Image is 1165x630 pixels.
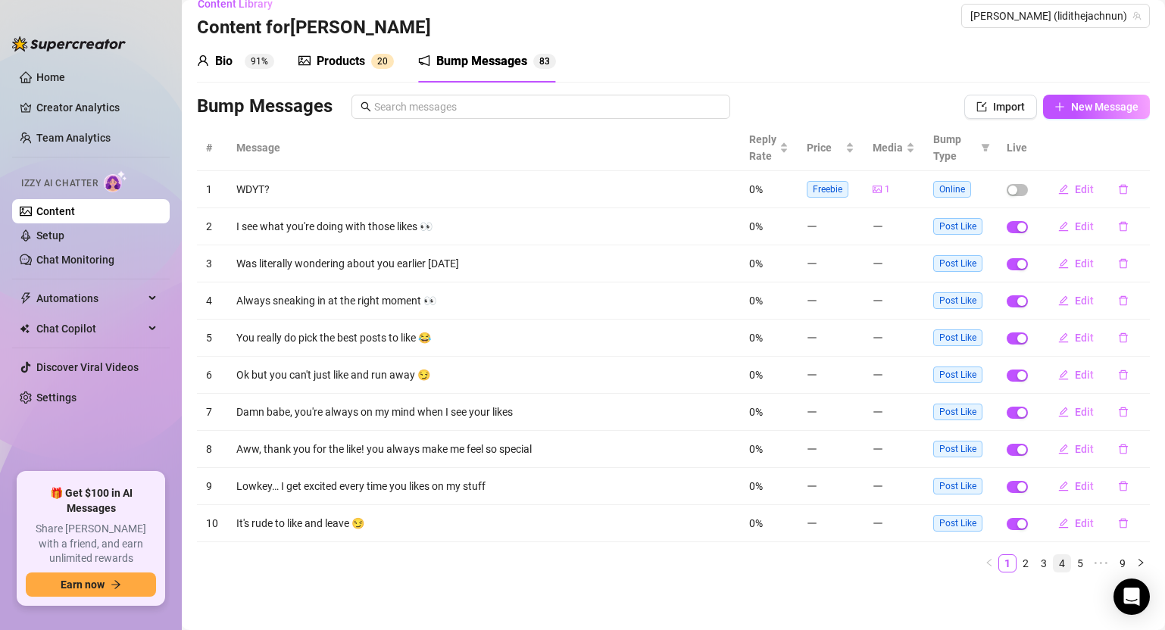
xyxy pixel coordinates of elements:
[1046,251,1106,276] button: Edit
[1075,183,1094,195] span: Edit
[227,171,740,208] td: WDYT?
[36,71,65,83] a: Home
[873,518,883,529] span: minus
[1071,101,1138,113] span: New Message
[197,171,227,208] td: 1
[1113,554,1132,572] li: 9
[749,406,763,418] span: 0%
[873,332,883,343] span: minus
[227,208,740,245] td: I see what you're doing with those likes 👀
[26,522,156,566] span: Share [PERSON_NAME] with a friend, and earn unlimited rewards
[1118,184,1129,195] span: delete
[807,258,817,269] span: minus
[1114,555,1131,572] a: 9
[807,407,817,417] span: minus
[197,55,209,67] span: user
[1118,221,1129,232] span: delete
[227,357,740,394] td: Ok but you can't just like and run away 😏
[227,282,740,320] td: Always sneaking in at the right moment 👀
[933,181,971,198] span: Online
[1118,295,1129,306] span: delete
[1053,554,1071,572] li: 4
[1106,214,1141,239] button: delete
[227,245,740,282] td: Was literally wondering about you earlier [DATE]
[873,258,883,269] span: minus
[1035,555,1052,572] a: 3
[36,317,144,341] span: Chat Copilot
[807,295,817,306] span: minus
[298,55,311,67] span: picture
[933,515,982,532] span: Post Like
[1075,443,1094,455] span: Edit
[1075,220,1094,232] span: Edit
[1089,554,1113,572] span: •••
[1106,474,1141,498] button: delete
[20,323,30,334] img: Chat Copilot
[1058,370,1069,380] span: edit
[933,478,982,494] span: Post Like
[36,229,64,242] a: Setup
[1118,444,1129,454] span: delete
[20,292,32,304] span: thunderbolt
[539,56,545,67] span: 8
[1106,511,1141,535] button: delete
[749,131,776,164] span: Reply Rate
[798,125,864,171] th: Price
[933,255,982,272] span: Post Like
[807,181,848,198] span: Freebie
[1106,326,1141,350] button: delete
[998,125,1037,171] th: Live
[807,221,817,232] span: minus
[1071,554,1089,572] li: 5
[227,394,740,431] td: Damn babe, you're always on my mind when I see your likes
[749,517,763,529] span: 0%
[1058,332,1069,343] span: edit
[245,54,274,69] sup: 91%
[980,554,998,572] li: Previous Page
[545,56,550,67] span: 3
[1118,518,1129,529] span: delete
[740,125,798,171] th: Reply Rate
[227,505,740,542] td: It's rude to like and leave 😏
[533,54,556,69] sup: 83
[1054,555,1070,572] a: 4
[36,391,77,404] a: Settings
[36,286,144,310] span: Automations
[1046,511,1106,535] button: Edit
[361,101,371,112] span: search
[1132,554,1150,572] button: right
[933,366,982,383] span: Post Like
[197,320,227,357] td: 5
[1075,332,1094,344] span: Edit
[1089,554,1113,572] li: Next 5 Pages
[1046,363,1106,387] button: Edit
[873,444,883,454] span: minus
[1035,554,1053,572] li: 3
[317,52,365,70] div: Products
[1046,326,1106,350] button: Edit
[1118,370,1129,380] span: delete
[1136,558,1145,567] span: right
[1118,258,1129,269] span: delete
[993,101,1025,113] span: Import
[197,505,227,542] td: 10
[436,52,527,70] div: Bump Messages
[873,295,883,306] span: minus
[1043,95,1150,119] button: New Message
[1058,221,1069,232] span: edit
[1106,400,1141,424] button: delete
[418,55,430,67] span: notification
[197,16,431,40] h3: Content for [PERSON_NAME]
[61,579,105,591] span: Earn now
[1046,400,1106,424] button: Edit
[807,139,842,156] span: Price
[749,220,763,232] span: 0%
[1046,177,1106,201] button: Edit
[1118,481,1129,491] span: delete
[1058,407,1069,417] span: edit
[749,443,763,455] span: 0%
[999,555,1016,572] a: 1
[111,579,121,590] span: arrow-right
[197,431,227,468] td: 8
[933,131,975,164] span: Bump Type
